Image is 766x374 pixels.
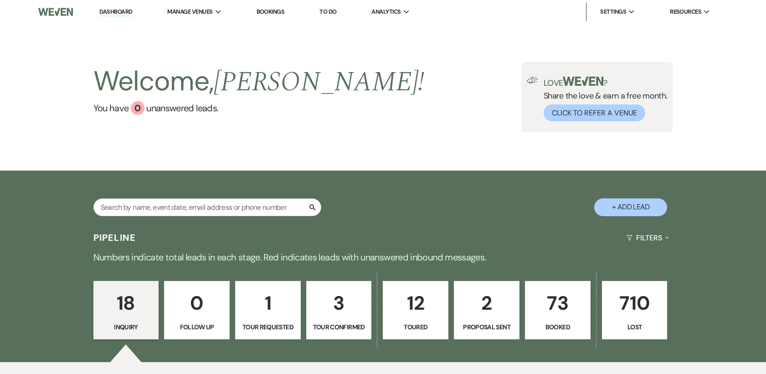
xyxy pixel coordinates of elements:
[544,77,668,87] p: Love ?
[257,8,285,16] a: Bookings
[623,226,673,250] button: Filters
[670,7,701,16] span: Resources
[531,288,585,318] p: 73
[131,101,144,115] div: 0
[389,322,442,332] p: Toured
[93,62,425,101] h2: Welcome,
[600,7,626,16] span: Settings
[371,7,401,16] span: Analytics
[527,77,538,84] img: loud-speaker-illustration.svg
[312,322,366,332] p: Tour Confirmed
[454,281,519,339] a: 2Proposal Sent
[241,322,295,332] p: Tour Requested
[99,8,132,16] a: Dashboard
[38,2,73,21] img: Weven Logo
[460,288,514,318] p: 2
[531,322,585,332] p: Booked
[544,104,645,121] button: Click to Refer a Venue
[214,61,424,103] span: [PERSON_NAME] !
[167,7,212,16] span: Manage Venues
[93,101,425,115] a: You have 0 unanswered leads.
[608,322,662,332] p: Lost
[99,288,153,318] p: 18
[389,288,442,318] p: 12
[608,288,662,318] p: 710
[164,281,230,339] a: 0Follow Up
[99,322,153,332] p: Inquiry
[93,231,136,244] h3: Pipeline
[93,198,321,216] input: Search by name, event date, email address or phone number
[538,77,668,121] div: Share the love & earn a free month.
[170,288,224,318] p: 0
[241,288,295,318] p: 1
[563,77,603,86] img: weven-logo-green.svg
[235,281,301,339] a: 1Tour Requested
[319,8,336,16] a: To Do
[93,281,159,339] a: 18Inquiry
[55,250,711,265] p: Numbers indicate total leads in each stage. Red indicates leads with unanswered inbound messages.
[460,322,514,332] p: Proposal Sent
[306,281,372,339] a: 3Tour Confirmed
[602,281,668,339] a: 710Lost
[525,281,591,339] a: 73Booked
[312,288,366,318] p: 3
[594,198,667,216] button: + Add Lead
[383,281,448,339] a: 12Toured
[170,322,224,332] p: Follow Up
